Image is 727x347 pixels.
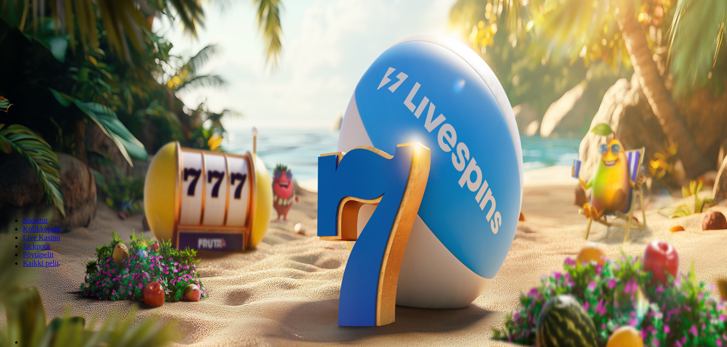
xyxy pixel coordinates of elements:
[23,242,50,250] a: Jackpotit
[23,216,47,224] a: Suositut
[23,251,54,259] a: Pöytäpelit
[23,259,59,267] a: Kaikki pelit
[23,233,60,241] a: Live Kasino
[23,225,61,233] a: Kolikkopelit
[4,200,723,268] nav: Lobby
[4,200,723,285] header: Lobby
